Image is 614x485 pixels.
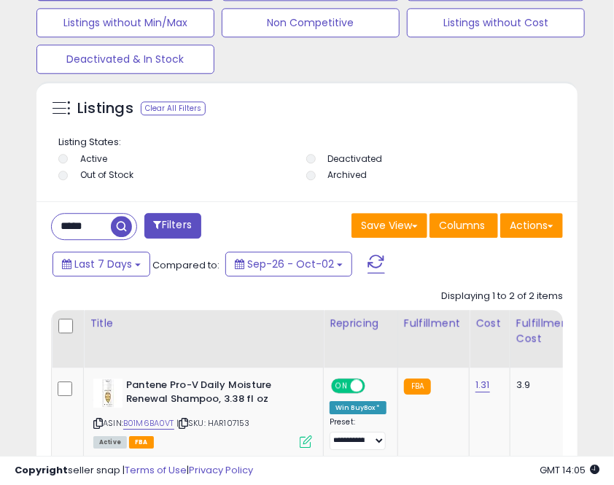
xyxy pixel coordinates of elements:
[77,98,133,119] h5: Listings
[330,316,392,331] div: Repricing
[363,380,386,392] span: OFF
[500,213,563,238] button: Actions
[222,8,400,37] button: Non Competitive
[58,136,559,150] p: Listing States:
[125,463,187,477] a: Terms of Use
[189,463,253,477] a: Privacy Policy
[330,417,386,450] div: Preset:
[123,417,174,430] a: B01M6BA0VT
[475,316,504,331] div: Cost
[126,379,303,409] b: Pantene Pro-V Daily Moisture Renewal Shampoo, 3.38 fl oz
[144,213,201,238] button: Filters
[80,152,107,165] label: Active
[141,101,206,115] div: Clear All Filters
[475,378,490,392] a: 1.31
[540,463,599,477] span: 2025-10-10 14:05 GMT
[404,316,463,331] div: Fulfillment
[129,436,154,449] span: FBA
[36,8,214,37] button: Listings without Min/Max
[327,168,367,181] label: Archived
[93,379,312,446] div: ASIN:
[407,8,585,37] button: Listings without Cost
[333,380,351,392] span: ON
[90,316,317,331] div: Title
[327,152,382,165] label: Deactivated
[516,316,572,346] div: Fulfillment Cost
[53,252,150,276] button: Last 7 Days
[247,257,334,271] span: Sep-26 - Oct-02
[176,417,250,429] span: | SKU: HAR107153
[152,258,219,272] span: Compared to:
[36,44,214,74] button: Deactivated & In Stock
[404,379,431,395] small: FBA
[93,436,127,449] span: All listings currently available for purchase on Amazon
[225,252,352,276] button: Sep-26 - Oct-02
[74,257,132,271] span: Last 7 Days
[15,464,253,478] div: seller snap | |
[430,213,498,238] button: Columns
[80,168,133,181] label: Out of Stock
[516,379,567,392] div: 3.9
[439,218,485,233] span: Columns
[330,401,386,414] div: Win BuyBox *
[93,379,123,408] img: 31kif5W+CGL._SL40_.jpg
[15,463,68,477] strong: Copyright
[441,290,563,303] div: Displaying 1 to 2 of 2 items
[351,213,427,238] button: Save View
